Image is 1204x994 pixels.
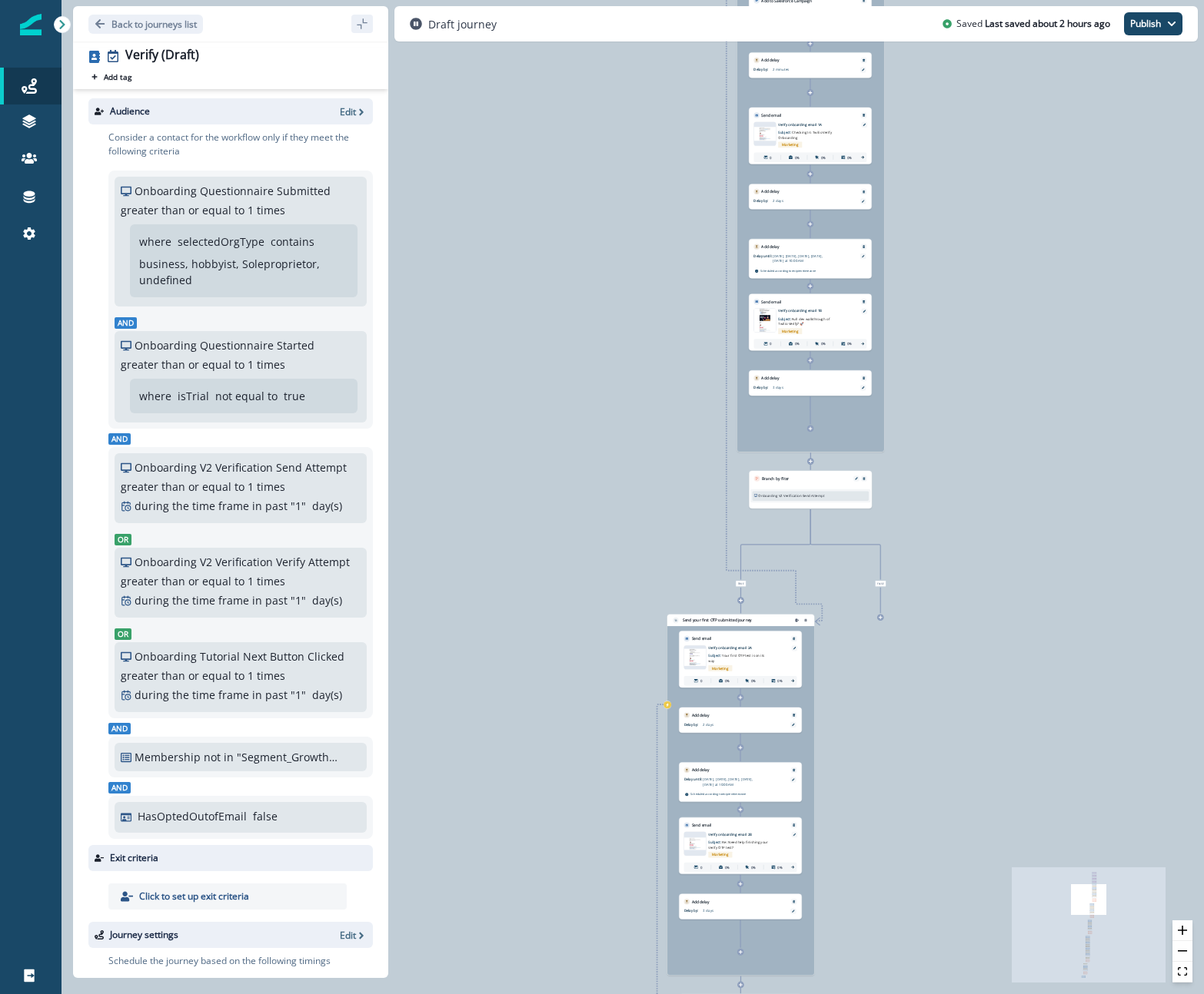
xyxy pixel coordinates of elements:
[773,198,833,204] p: 2 days
[252,498,288,514] p: in past
[684,722,703,727] p: Delay by:
[753,67,773,72] p: Delay by:
[248,668,254,684] p: 1
[20,14,42,35] img: Inflection
[88,15,203,34] button: Go back
[761,112,781,118] p: Send email
[111,18,197,31] p: Back to journeys list
[252,687,288,703] p: in past
[793,617,801,624] button: remove-group
[708,832,785,837] p: Verify onboarding email 2B
[773,67,833,72] p: 2 minutes
[1124,12,1182,35] button: Publish
[860,477,868,480] button: Remove
[860,245,868,248] button: Remove
[700,678,702,684] p: 0
[291,687,306,703] p: " 1 "
[108,782,131,794] span: And
[753,127,776,141] img: email asset unavailable
[115,317,137,329] span: And
[684,777,703,782] p: Delay until:
[679,631,802,688] div: Send emailRemoveemail asset unavailableVerify onboarding email 2ASubject: Your first OTP test is ...
[761,299,781,304] p: Send email
[248,573,254,589] p: 1
[778,328,802,334] span: Marketing
[751,678,756,684] p: 0%
[692,636,712,641] p: Send email
[749,471,872,509] div: Branch by filterEditRemoveOnboarding V2 Verification Send Attempt
[121,479,244,495] p: greater than or equal to
[770,341,771,346] p: 0
[725,678,730,684] p: 0%
[778,122,855,128] p: Verify onboarding email 1A
[139,256,342,288] p: business, hobbyist, Soleproprietor, undefined
[853,477,860,480] button: Edit
[753,253,773,259] p: Delay until:
[761,58,779,63] p: Add delay
[790,823,798,827] button: Remove
[679,893,802,919] div: Add delayRemoveDelay by:3 days
[703,777,763,787] p: [DATE], [DATE], [DATE], [DATE], [DATE] at 10:00 AM
[708,665,732,671] span: Marketing
[684,837,707,850] img: email asset unavailable
[108,954,331,968] p: Schedule the journey based on the following timings
[252,592,288,608] p: in past
[790,900,798,903] button: Remove
[703,722,763,727] p: 2 days
[762,475,790,481] p: Branch by filter
[860,376,868,379] button: Remove
[700,865,702,870] p: 0
[679,817,802,874] div: Send emailRemoveemail asset unavailableVerify onboarding email 2BSubject: Re: Need help finishing...
[121,202,244,218] p: greater than or equal to
[821,341,826,346] p: 0%
[740,509,810,579] g: Edge from dab463e5-5e51-4a33-9a41-6ffeccaa6659 to node-edge-labela4831a27-a03f-4444-9e0c-0a3bad73...
[679,762,802,802] div: Add delayRemoveDelay until:[DATE], [DATE], [DATE], [DATE], [DATE] at 10:00 AMScheduled according ...
[121,356,244,373] p: greater than or equal to
[749,370,872,396] div: Add delayRemoveDelay by:3 days
[985,17,1110,31] p: Last saved about 2 hours ago
[135,648,344,664] p: Onboarding Tutorial Next Button Clicked
[108,131,373,158] p: Consider a contact for the workflow only if they meet the following criteria
[847,341,852,346] p: 0%
[860,190,868,193] button: Remove
[135,749,201,765] p: Membership
[178,388,209,404] p: isTrial
[178,234,264,250] p: selectedOrgType
[778,308,855,313] p: Verify onboarding email 1B
[253,808,278,824] p: false
[257,668,285,684] p: times
[135,554,350,570] p: Onboarding V2 Verification Verify Attempt
[777,865,782,870] p: 0%
[690,792,746,797] p: Scheduled according to recipient timezone
[312,498,342,514] p: day(s)
[761,244,779,249] p: Add delay
[108,433,131,445] span: And
[684,908,703,913] p: Delay by:
[110,851,158,865] p: Exit criteria
[834,581,926,587] div: False
[139,388,171,404] p: where
[284,388,305,404] p: true
[795,155,800,161] p: 0%
[778,127,838,140] p: Subject:
[790,768,798,771] button: Remove
[257,573,285,589] p: times
[761,376,779,381] p: Add delay
[749,184,872,209] div: Add delayRemoveDelay by:2 days
[777,678,782,684] p: 0%
[778,142,802,148] span: Marketing
[340,105,356,118] p: Edit
[760,268,816,273] p: Scheduled according to recipient timezone
[135,498,249,514] p: during the time frame
[257,356,285,373] p: times
[778,313,838,326] p: Subject:
[257,479,285,495] p: times
[749,52,872,78] div: Add delayRemoveDelay by:2 minutes
[860,114,868,117] button: Remove
[860,58,868,61] button: Remove
[703,908,763,913] p: 3 days
[428,16,497,32] p: Draft journey
[683,618,752,623] p: Send your first OTP submitted journey
[108,723,131,734] span: And
[708,645,785,651] p: Verify onboarding email 2A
